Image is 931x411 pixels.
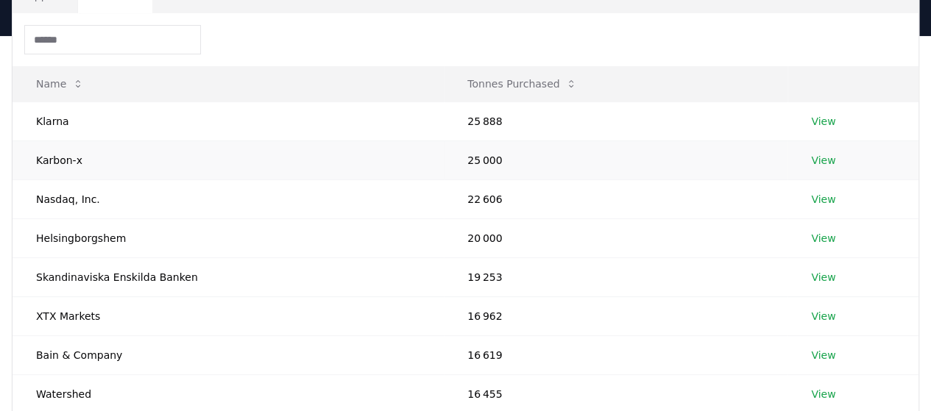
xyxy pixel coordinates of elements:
[444,101,787,140] td: 25 888
[13,218,444,257] td: Helsingborgshem
[811,231,835,246] a: View
[13,101,444,140] td: Klarna
[13,140,444,179] td: Karbon-x
[444,257,787,296] td: 19 253
[811,387,835,401] a: View
[811,348,835,362] a: View
[444,179,787,218] td: 22 606
[811,192,835,207] a: View
[13,335,444,374] td: Bain & Company
[13,296,444,335] td: XTX Markets
[456,69,589,99] button: Tonnes Purchased
[811,309,835,324] a: View
[444,140,787,179] td: 25 000
[811,114,835,129] a: View
[444,218,787,257] td: 20 000
[811,270,835,285] a: View
[24,69,96,99] button: Name
[13,179,444,218] td: Nasdaq, Inc.
[444,335,787,374] td: 16 619
[13,257,444,296] td: Skandinaviska Enskilda Banken
[811,153,835,168] a: View
[444,296,787,335] td: 16 962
